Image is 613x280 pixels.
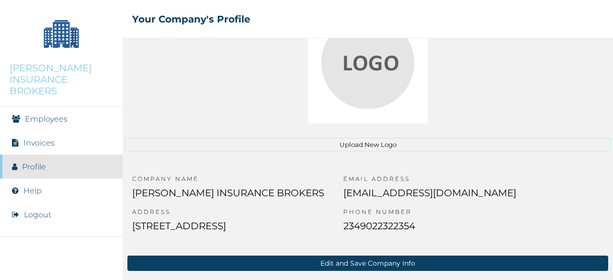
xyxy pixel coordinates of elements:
p: [EMAIL_ADDRESS][DOMAIN_NAME] [343,187,516,208]
a: Help [23,186,42,195]
p: [PERSON_NAME] INSURANCE BROKERS [132,187,324,208]
p: 2349022322354 [343,220,516,241]
img: Company [37,10,85,57]
button: Edit and Save Company Info [127,256,608,271]
p: PHONE NUMBER [343,208,516,220]
button: Upload New Logo [125,138,611,151]
a: Invoices [23,138,55,147]
p: COMPANY NAME [132,175,324,187]
p: [PERSON_NAME] INSURANCE BROKERS [10,62,113,97]
p: ADDRESS [132,208,324,220]
h2: Your Company's Profile [132,13,250,25]
button: Logout [24,210,51,219]
a: Profile [22,162,46,171]
p: [STREET_ADDRESS] [132,220,324,241]
img: RelianceHMO's Logo [10,256,113,270]
p: EMAIL ADDRESS [343,175,516,187]
img: Crop [308,4,428,123]
a: Employees [25,114,68,123]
